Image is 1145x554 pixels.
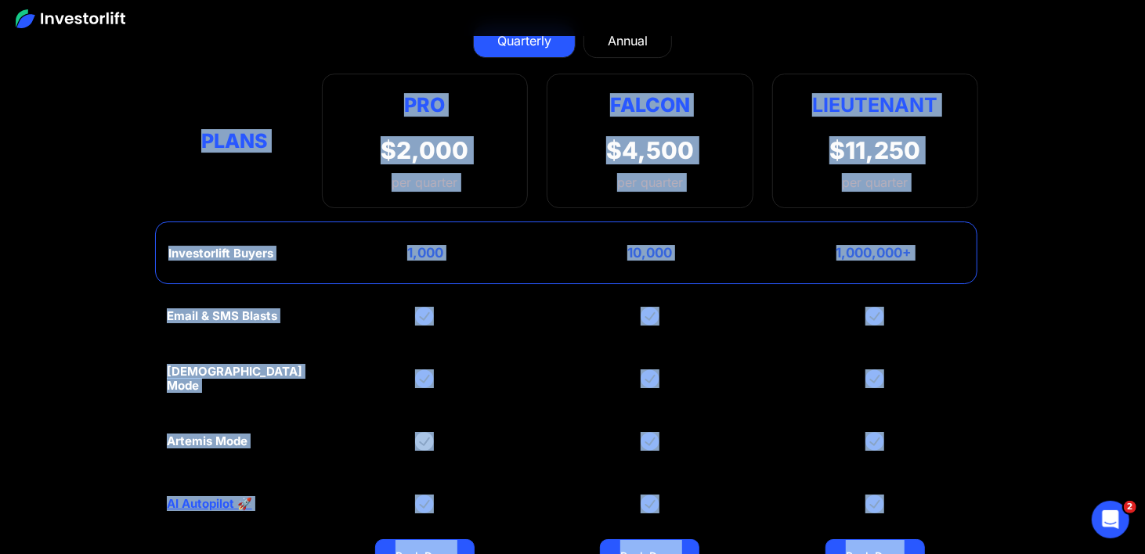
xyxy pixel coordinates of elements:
div: Upload Your Profile Picture [60,246,265,261]
p: 5 steps [16,179,56,196]
div: The buyers want to know who they are working with. [60,272,273,304]
div: List Your Property [60,440,265,455]
div: Falcon [610,90,690,121]
div: per quarter [842,173,908,192]
div: Below are the critical action item to complete for success on Investorlift. [22,90,291,128]
div: [DEMOGRAPHIC_DATA] Mode [167,365,303,393]
div: $4,500 [606,136,694,164]
div: [PERSON_NAME] from Investorlift [83,142,262,157]
div: Artemis Mode [167,434,247,448]
div: Quarterly [497,31,551,50]
div: Onboard with Investorlift [22,62,291,90]
div: 10,000 [627,245,672,261]
span: 2 [1124,501,1136,513]
iframe: Intercom live chat [1092,501,1129,538]
a: How to Setup Profile [60,317,213,348]
button: Mark as completed [60,380,181,397]
div: 1Upload Your Profile Picture [29,240,284,265]
div: Email & SMS Blasts [167,309,277,323]
div: $2,000 [381,136,468,164]
div: per quarter [617,173,683,192]
div: Annual [608,31,648,50]
button: go back [10,6,40,36]
div: per quarter [381,173,468,192]
div: Plans [167,125,303,156]
div: How to Setup Profile [60,304,273,348]
div: Close [275,7,303,35]
div: Investorlift Buyers [168,246,273,261]
div: 1,000,000+ [836,245,912,261]
img: Profile image for Polina [52,137,77,162]
div: Pro [381,90,468,121]
a: AI Autopilot 🚀 [167,497,252,511]
strong: Lieutenant [812,93,937,117]
p: About 5 minutes [207,179,298,196]
div: 1,000 [407,245,443,261]
div: 2List Your Property [29,434,284,459]
div: $11,250 [829,136,920,164]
